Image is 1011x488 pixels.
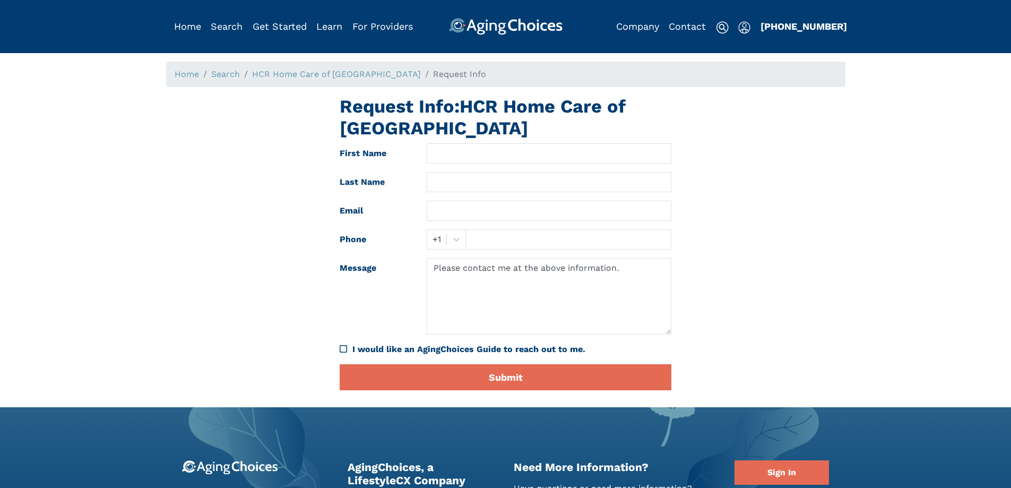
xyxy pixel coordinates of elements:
img: search-icon.svg [716,21,729,34]
a: [PHONE_NUMBER] [761,21,847,32]
h2: Need More Information? [514,460,719,474]
div: Popover trigger [738,18,750,35]
a: Contact [669,21,706,32]
label: Last Name [332,172,419,192]
a: HCR Home Care of [GEOGRAPHIC_DATA] [252,69,421,79]
a: Home [174,21,201,32]
a: Get Started [253,21,307,32]
nav: breadcrumb [166,62,845,87]
h2: AgingChoices, a LifestyleCX Company [348,460,498,487]
label: Phone [332,229,419,250]
h1: Request Info: HCR Home Care of [GEOGRAPHIC_DATA] [340,96,671,139]
div: Popover trigger [211,18,243,35]
a: Home [175,69,199,79]
label: First Name [332,143,419,164]
div: I would like an AgingChoices Guide to reach out to me. [352,343,671,356]
img: 9-logo.svg [182,460,278,475]
a: Learn [316,21,342,32]
span: Request Info [433,69,486,79]
label: Message [332,258,419,335]
div: I would like an AgingChoices Guide to reach out to me. [340,343,671,356]
a: Company [616,21,659,32]
a: For Providers [352,21,413,32]
button: Submit [340,364,671,390]
img: AgingChoices [448,18,562,35]
label: Email [332,201,419,221]
img: user-icon.svg [738,21,750,34]
a: Search [211,21,243,32]
a: Sign In [735,460,829,485]
a: Search [211,69,240,79]
textarea: Please contact me at the above information. [427,258,671,335]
